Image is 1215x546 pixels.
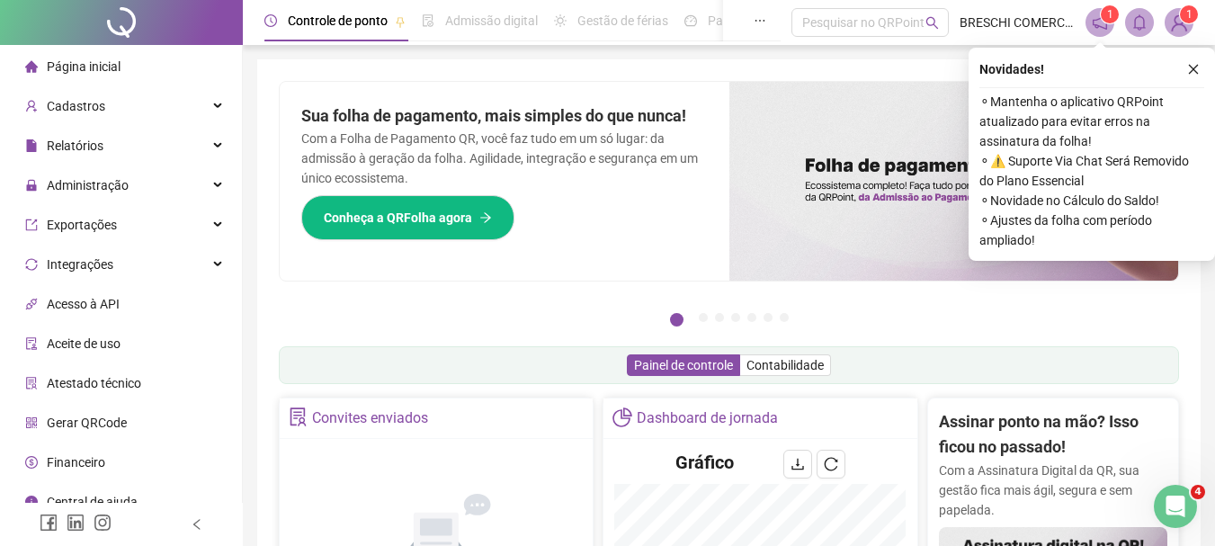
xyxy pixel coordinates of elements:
[25,298,38,310] span: api
[25,337,38,350] span: audit
[25,258,38,271] span: sync
[422,14,434,27] span: file-done
[479,211,492,224] span: arrow-right
[25,139,38,152] span: file
[824,457,838,471] span: reload
[324,208,472,228] span: Conheça a QRFolha agora
[25,496,38,508] span: info-circle
[301,195,514,240] button: Conheça a QRFolha agora
[67,514,85,532] span: linkedin
[25,416,38,429] span: qrcode
[1180,5,1198,23] sup: Atualize o seu contato no menu Meus Dados
[1131,14,1148,31] span: bell
[1191,485,1205,499] span: 4
[979,191,1204,210] span: ⚬ Novidade no Cálculo do Saldo!
[684,14,697,27] span: dashboard
[40,514,58,532] span: facebook
[554,14,567,27] span: sun
[754,14,766,27] span: ellipsis
[612,407,631,426] span: pie-chart
[979,210,1204,250] span: ⚬ Ajustes da folha com período ampliado!
[25,219,38,231] span: export
[47,376,141,390] span: Atestado técnico
[25,179,38,192] span: lock
[1186,8,1193,21] span: 1
[25,100,38,112] span: user-add
[1187,63,1200,76] span: close
[960,13,1075,32] span: BRESCHI COMERCIO DE ALIMENTOS
[780,313,789,322] button: 7
[979,151,1204,191] span: ⚬ ⚠️ Suporte Via Chat Será Removido do Plano Essencial
[312,403,428,434] div: Convites enviados
[301,129,708,188] p: Com a Folha de Pagamento QR, você faz tudo em um só lugar: da admissão à geração da folha. Agilid...
[264,14,277,27] span: clock-circle
[979,59,1044,79] span: Novidades !
[288,13,388,28] span: Controle de ponto
[1154,485,1197,528] iframe: Intercom live chat
[731,313,740,322] button: 4
[979,92,1204,151] span: ⚬ Mantenha o aplicativo QRPoint atualizado para evitar erros na assinatura da folha!
[1107,8,1113,21] span: 1
[1101,5,1119,23] sup: 1
[445,13,538,28] span: Admissão digital
[47,59,121,74] span: Página inicial
[94,514,112,532] span: instagram
[577,13,668,28] span: Gestão de férias
[47,416,127,430] span: Gerar QRCode
[25,60,38,73] span: home
[47,257,113,272] span: Integrações
[47,218,117,232] span: Exportações
[670,313,683,327] button: 1
[715,313,724,322] button: 3
[747,313,756,322] button: 5
[699,313,708,322] button: 2
[791,457,805,471] span: download
[47,297,120,311] span: Acesso à API
[634,358,733,372] span: Painel de controle
[191,518,203,531] span: left
[1092,14,1108,31] span: notification
[939,409,1167,461] h2: Assinar ponto na mão? Isso ficou no passado!
[939,461,1167,520] p: Com a Assinatura Digital da QR, sua gestão fica mais ágil, segura e sem papelada.
[47,139,103,153] span: Relatórios
[47,178,129,192] span: Administração
[764,313,773,322] button: 6
[637,403,778,434] div: Dashboard de jornada
[746,358,824,372] span: Contabilidade
[25,377,38,389] span: solution
[729,82,1179,281] img: banner%2F8d14a306-6205-4263-8e5b-06e9a85ad873.png
[289,407,308,426] span: solution
[47,455,105,470] span: Financeiro
[1166,9,1193,36] img: 14300
[47,495,138,509] span: Central de ajuda
[925,16,939,30] span: search
[708,13,778,28] span: Painel do DP
[47,99,105,113] span: Cadastros
[395,16,406,27] span: pushpin
[675,450,734,475] h4: Gráfico
[47,336,121,351] span: Aceite de uso
[25,456,38,469] span: dollar
[301,103,708,129] h2: Sua folha de pagamento, mais simples do que nunca!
